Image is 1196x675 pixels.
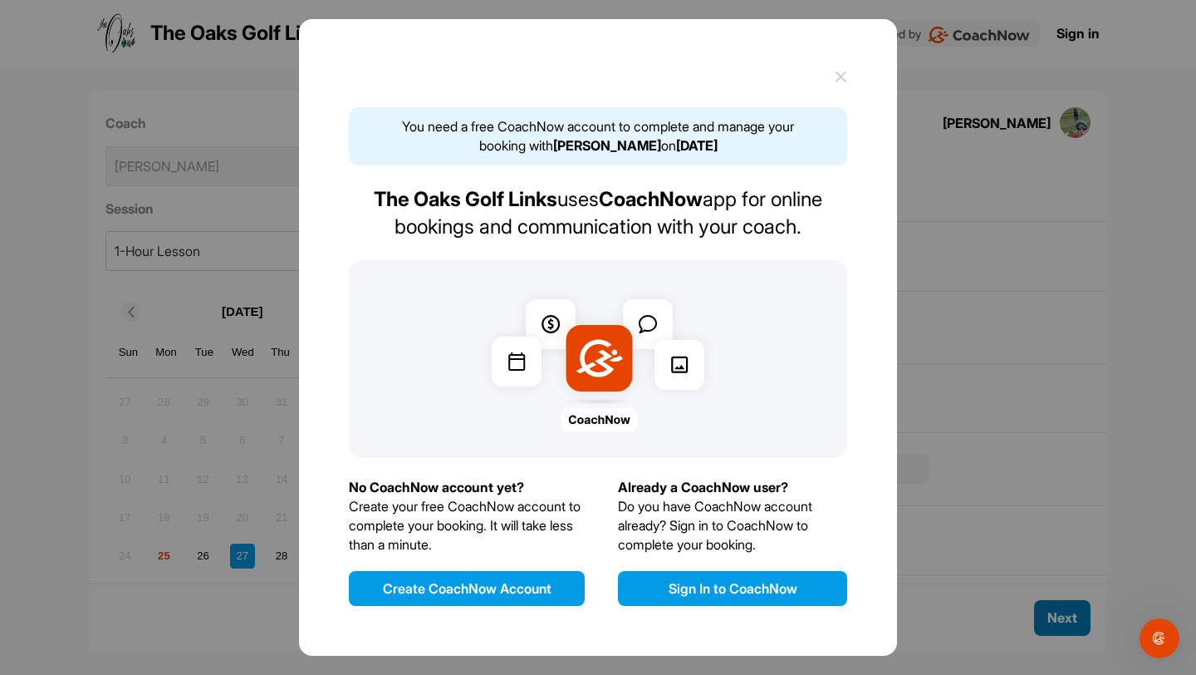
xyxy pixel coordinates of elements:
[553,137,661,154] strong: [PERSON_NAME]
[349,478,585,497] p: No CoachNow account yet?
[676,137,718,154] strong: [DATE]
[479,287,717,431] img: coach now ads
[349,497,585,554] p: Create your free CoachNow account to complete your booking. It will take less than a minute.
[349,107,847,165] div: You need a free CoachNow account to complete and manage your booking with on
[349,571,585,606] button: Create CoachNow Account
[349,185,847,240] div: uses app for online bookings and communication with your coach.
[618,497,847,554] p: Do you have CoachNow account already? Sign in to CoachNow to complete your booking.
[599,187,703,211] strong: CoachNow
[1140,618,1179,658] iframe: Intercom live chat
[618,571,847,606] button: Sign In to CoachNow
[618,478,847,497] p: Already a CoachNow user?
[374,187,557,211] strong: The Oaks Golf Links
